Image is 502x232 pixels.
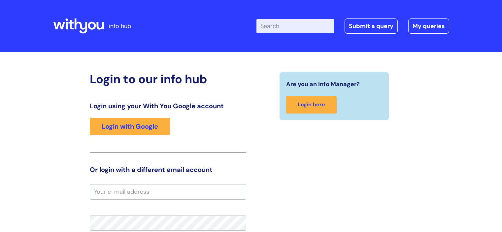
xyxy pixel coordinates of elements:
[90,102,246,110] h3: Login using your With You Google account
[408,18,449,34] a: My queries
[256,19,334,33] input: Search
[109,21,131,31] p: info hub
[286,79,360,89] span: Are you an Info Manager?
[90,118,170,135] a: Login with Google
[345,18,398,34] a: Submit a query
[286,96,337,114] a: Login here
[90,184,246,199] input: Your e-mail address
[90,166,246,174] h3: Or login with a different email account
[90,72,246,86] h2: Login to our info hub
